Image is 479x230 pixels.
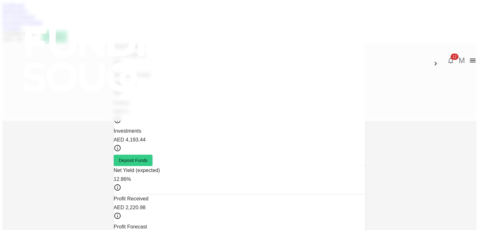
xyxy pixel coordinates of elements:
[114,203,365,212] div: AED 2,220.98
[457,56,466,65] button: M
[114,175,365,184] div: 12.86%
[114,135,365,144] div: AED 4,193.44
[432,54,444,59] span: العربية
[114,128,141,134] span: Investments
[114,168,160,173] span: Net Yield (expected)
[114,155,153,166] button: Deposit Funds
[444,54,457,67] button: 12
[114,224,147,229] span: Profit Forecast
[114,196,149,201] span: Profit Received
[450,54,458,60] span: 12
